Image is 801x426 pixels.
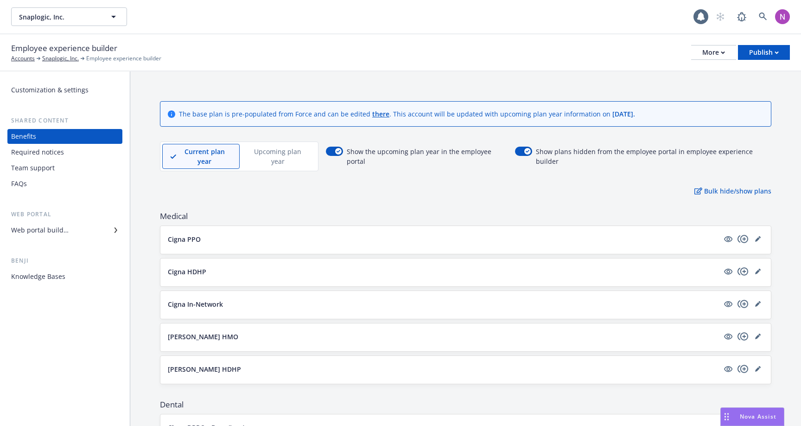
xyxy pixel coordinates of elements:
[19,12,99,22] span: Snaplogic, Inc.
[7,223,122,238] a: Web portal builder
[754,7,772,26] a: Search
[11,269,65,284] div: Knowledge Bases
[723,298,734,310] a: visible
[740,413,776,420] span: Nova Assist
[721,408,732,426] div: Drag to move
[723,233,734,245] a: visible
[160,211,771,222] span: Medical
[168,234,201,244] p: Cigna PPO
[168,332,719,342] button: [PERSON_NAME] HMO
[11,176,27,191] div: FAQs
[178,147,232,166] p: Current plan year
[168,364,719,374] button: [PERSON_NAME] HDHP
[389,110,612,118] span: . This account will be updated with upcoming plan year information on
[752,233,763,245] a: editPencil
[11,129,36,144] div: Benefits
[7,256,122,265] div: Benji
[536,147,771,166] span: Show plans hidden from the employee portal in employee experience builder
[168,267,719,277] button: Cigna HDHP
[86,54,161,63] span: Employee experience builder
[7,161,122,175] a: Team support
[702,45,725,59] div: More
[372,110,389,118] a: there
[11,42,117,54] span: Employee experience builder
[737,331,749,342] a: copyPlus
[7,269,122,284] a: Knowledge Bases
[720,407,784,426] button: Nova Assist
[168,299,719,309] button: Cigna In-Network
[168,267,206,277] p: Cigna HDHP
[7,145,122,160] a: Required notices
[732,7,751,26] a: Report a Bug
[11,54,35,63] a: Accounts
[248,147,308,166] p: Upcoming plan year
[11,83,89,97] div: Customization & settings
[168,364,241,374] p: [PERSON_NAME] HDHP
[737,363,749,374] a: copyPlus
[7,129,122,144] a: Benefits
[752,331,763,342] a: editPencil
[694,186,771,196] p: Bulk hide/show plans
[347,147,508,166] span: Show the upcoming plan year in the employee portal
[7,210,122,219] div: Web portal
[752,363,763,374] a: editPencil
[723,363,734,374] a: visible
[11,161,55,175] div: Team support
[738,45,790,60] button: Publish
[737,298,749,310] a: copyPlus
[723,266,734,277] a: visible
[7,176,122,191] a: FAQs
[612,110,635,118] span: [DATE] .
[7,116,122,125] div: Shared content
[752,298,763,310] a: editPencil
[749,45,779,59] div: Publish
[160,399,771,410] span: Dental
[775,9,790,24] img: photo
[179,110,372,118] span: The base plan is pre-populated from Force and can be edited
[11,7,127,26] button: Snaplogic, Inc.
[168,299,223,309] p: Cigna In-Network
[737,233,749,245] a: copyPlus
[723,331,734,342] a: visible
[691,45,736,60] button: More
[752,266,763,277] a: editPencil
[11,223,69,238] div: Web portal builder
[168,332,238,342] p: [PERSON_NAME] HMO
[42,54,79,63] a: Snaplogic, Inc.
[737,266,749,277] a: copyPlus
[711,7,730,26] a: Start snowing
[168,234,719,244] button: Cigna PPO
[11,145,64,160] div: Required notices
[7,83,122,97] a: Customization & settings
